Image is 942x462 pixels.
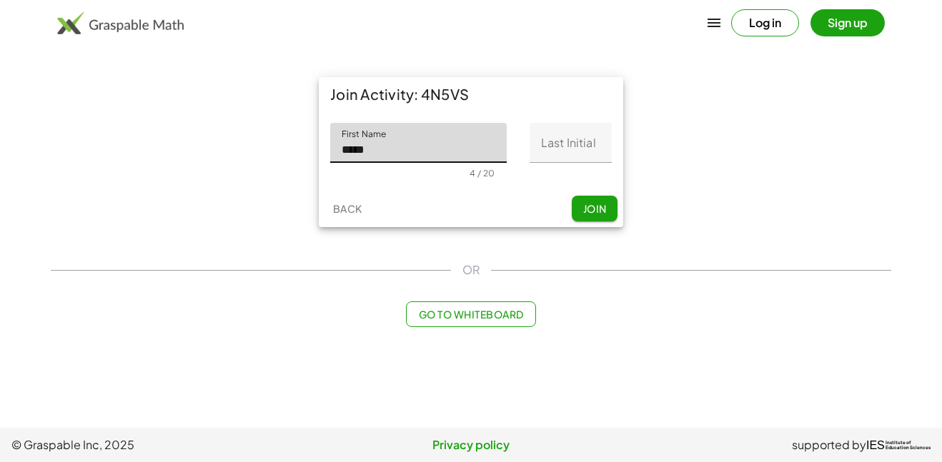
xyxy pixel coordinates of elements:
span: Go to Whiteboard [418,308,523,321]
button: Sign up [810,9,885,36]
span: Back [332,202,362,215]
a: Privacy policy [318,436,625,453]
button: Back [324,196,370,221]
span: Institute of Education Sciences [886,441,931,451]
button: Join [572,196,618,221]
span: © Graspable Inc, 2025 [11,436,318,453]
a: IESInstitute ofEducation Sciences [866,436,931,453]
span: OR [462,261,480,278]
div: Join Activity: 4N5VS [319,77,623,111]
span: supported by [792,436,866,453]
span: Join [582,202,606,215]
div: 4 / 20 [470,168,495,179]
button: Go to Whiteboard [406,301,535,327]
span: IES [866,438,885,452]
button: Log in [731,9,799,36]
